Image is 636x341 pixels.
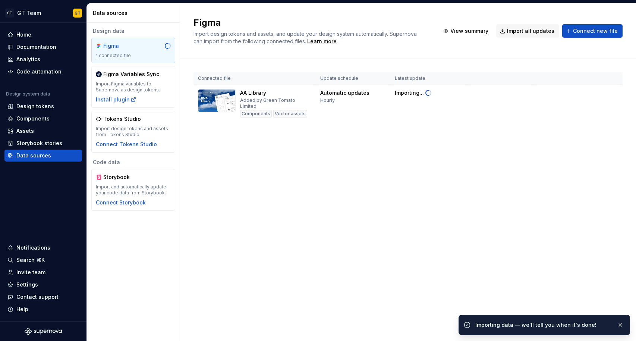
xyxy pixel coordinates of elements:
div: Data sources [93,9,177,17]
button: Install plugin [96,96,136,103]
span: Import design tokens and assets, and update your design system automatically. Supernova can impor... [193,31,418,44]
a: Figma1 connected file [91,38,175,63]
a: Components [4,113,82,125]
th: Connected file [193,72,316,85]
div: Design data [91,27,175,35]
div: Settings [16,281,38,288]
div: Help [16,306,28,313]
th: Update schedule [316,72,390,85]
th: Latest update [390,72,468,85]
a: Design tokens [4,100,82,112]
button: View summary [440,24,493,38]
button: Connect Tokens Studio [96,141,157,148]
div: Importing data — we'll tell you when it's done! [475,321,611,329]
div: Importing... [395,89,424,97]
a: Tokens StudioImport design tokens and assets from Tokens StudioConnect Tokens Studio [91,111,175,153]
a: Learn more [307,38,337,45]
a: Settings [4,279,82,291]
a: Storybook stories [4,137,82,149]
div: Components [16,115,50,122]
div: Import Figma variables to Supernova as design tokens. [96,81,171,93]
button: Notifications [4,242,82,254]
div: Design system data [6,91,50,97]
div: 1 connected file [96,53,171,59]
div: Invite team [16,269,45,276]
svg: Supernova Logo [25,328,62,335]
a: Assets [4,125,82,137]
div: Added by Green Tomato Limited [240,97,311,109]
div: Import and automatically update your code data from Storybook. [96,184,171,196]
div: Contact support [16,293,59,301]
div: GT Team [17,9,41,17]
button: Help [4,303,82,315]
a: Invite team [4,266,82,278]
span: View summary [450,27,488,35]
div: Components [240,110,272,118]
span: Import all updates [507,27,554,35]
button: Import all updates [496,24,559,38]
div: Vector assets [273,110,307,118]
button: Search ⌘K [4,254,82,266]
div: AA Library [240,89,266,97]
span: Connect new file [573,27,618,35]
div: Analytics [16,56,40,63]
a: Figma Variables SyncImport Figma variables to Supernova as design tokens.Install plugin [91,66,175,108]
div: Design tokens [16,103,54,110]
div: Hourly [320,97,335,103]
div: GT [75,10,81,16]
div: Figma Variables Sync [103,71,159,78]
a: Home [4,29,82,41]
div: Home [16,31,31,38]
div: Automatic updates [320,89,369,97]
button: GTGT TeamGT [1,5,85,21]
div: Documentation [16,43,56,51]
a: Code automation [4,66,82,78]
div: Storybook stories [16,140,62,147]
a: Data sources [4,150,82,162]
div: Code data [91,159,175,166]
button: Contact support [4,291,82,303]
div: Import design tokens and assets from Tokens Studio [96,126,171,138]
div: Code automation [16,68,62,75]
div: Assets [16,127,34,135]
div: Tokens Studio [103,115,141,123]
div: Notifications [16,244,50,251]
div: Storybook [103,173,139,181]
a: Analytics [4,53,82,65]
div: Figma [103,42,139,50]
a: StorybookImport and automatically update your code data from Storybook.Connect Storybook [91,169,175,211]
div: Search ⌘K [16,256,45,264]
a: Documentation [4,41,82,53]
button: Connect new file [562,24,623,38]
button: Connect Storybook [96,199,146,206]
div: GT [5,9,14,18]
span: . [306,39,338,44]
div: Data sources [16,152,51,159]
h2: Figma [193,17,431,29]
